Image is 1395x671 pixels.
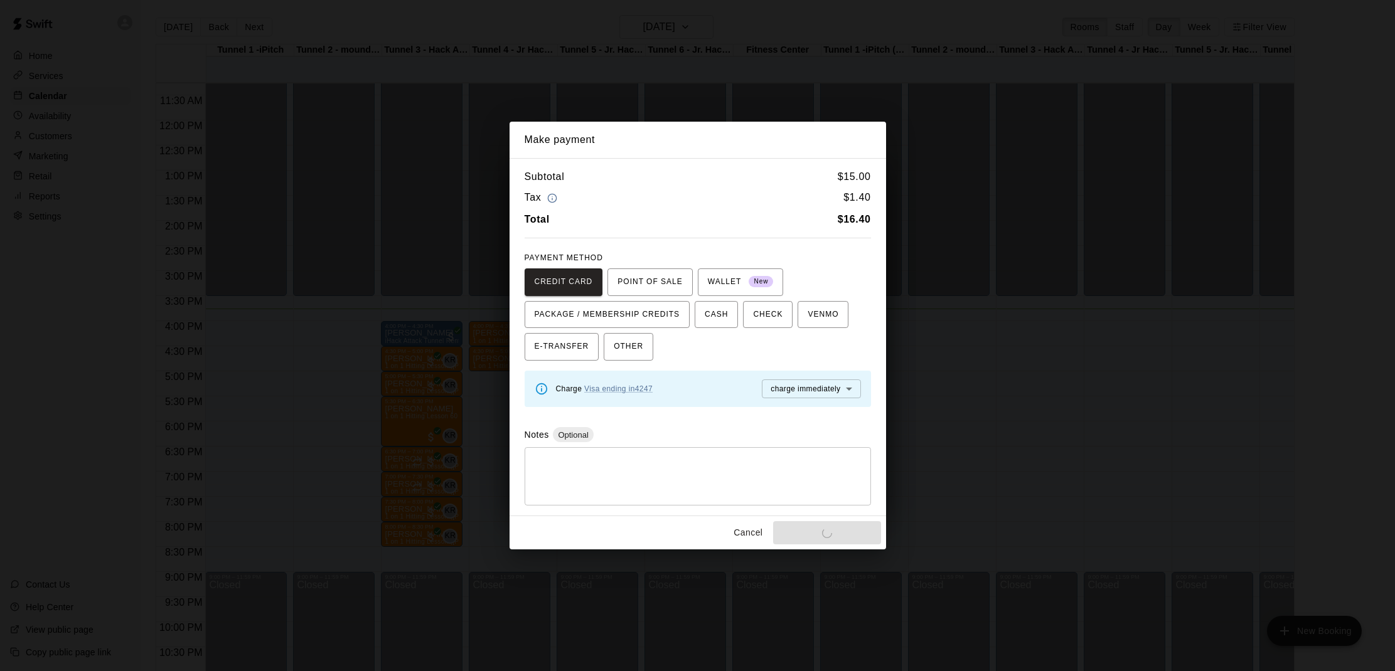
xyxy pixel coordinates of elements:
span: New [749,273,773,290]
button: CREDIT CARD [525,268,603,296]
span: PACKAGE / MEMBERSHIP CREDITS [535,305,680,325]
span: CASH [705,305,728,325]
button: PACKAGE / MEMBERSHIP CREDITS [525,301,690,329]
span: OTHER [614,337,643,357]
span: POINT OF SALE [617,272,682,292]
label: Notes [525,430,549,440]
span: CHECK [753,305,783,325]
b: $ 16.40 [838,214,871,225]
span: PAYMENT METHOD [525,253,603,262]
span: E-TRANSFER [535,337,589,357]
button: POINT OF SALE [607,268,692,296]
span: charge immediately [771,384,840,393]
button: Cancel [728,521,768,544]
button: CHECK [743,301,793,329]
h2: Make payment [510,122,886,158]
span: Optional [553,430,593,440]
span: Charge [556,384,653,393]
a: Visa ending in 4247 [584,384,653,393]
h6: Subtotal [525,169,565,185]
span: VENMO [808,305,838,325]
h6: Tax [525,189,561,206]
h6: $ 15.00 [838,169,871,185]
h6: $ 1.40 [843,189,870,206]
span: WALLET [708,272,774,292]
b: Total [525,214,550,225]
button: VENMO [798,301,848,329]
button: OTHER [604,333,653,361]
button: E-TRANSFER [525,333,599,361]
span: CREDIT CARD [535,272,593,292]
button: WALLET New [698,268,784,296]
button: CASH [695,301,738,329]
